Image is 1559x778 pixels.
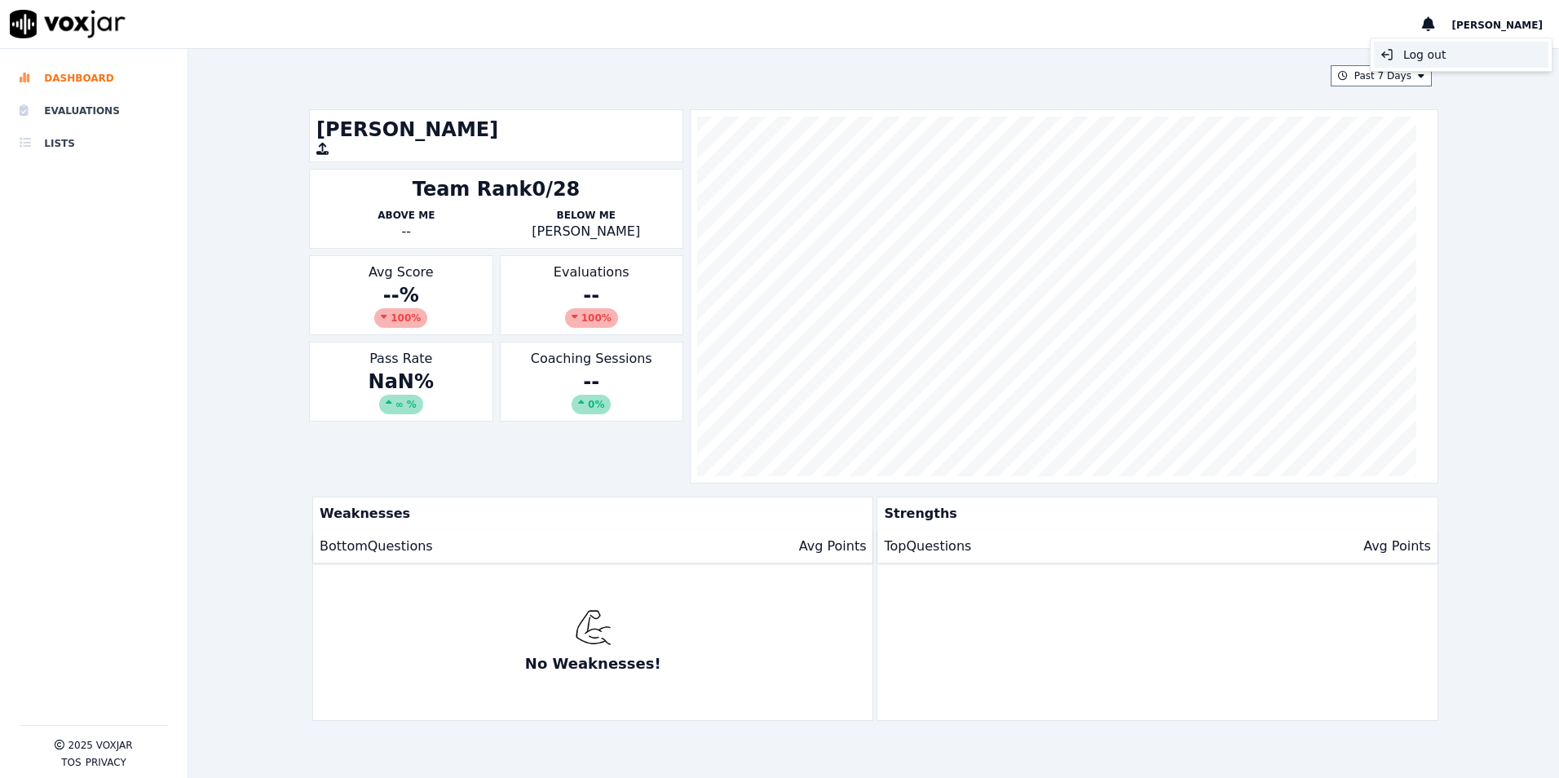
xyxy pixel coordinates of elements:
[86,756,126,769] button: Privacy
[884,537,971,556] p: Top Questions
[1331,65,1432,86] button: Past 7 Days
[20,127,168,160] a: Lists
[413,176,581,202] div: Team Rank 0/28
[316,369,485,414] div: NaN %
[61,756,81,769] button: TOS
[572,395,611,414] div: 0%
[799,537,867,556] p: Avg Points
[1363,537,1431,556] p: Avg Points
[565,308,618,328] div: 100 %
[575,609,612,646] img: muscle
[497,222,676,241] p: [PERSON_NAME]
[507,369,676,414] div: --
[1370,38,1552,72] div: [PERSON_NAME]
[500,255,683,335] div: Evaluations
[500,342,683,422] div: Coaching Sessions
[497,209,676,222] p: Below Me
[68,739,132,752] p: 2025 Voxjar
[525,652,661,675] p: No Weaknesses!
[10,10,126,38] img: voxjar logo
[877,497,1430,530] p: Strengths
[379,395,423,414] div: ∞ %
[1451,20,1543,31] span: [PERSON_NAME]
[20,62,168,95] a: Dashboard
[316,117,676,143] h1: [PERSON_NAME]
[316,209,496,222] p: Above Me
[1374,42,1548,68] div: Log out
[320,537,433,556] p: Bottom Questions
[316,282,485,328] div: -- %
[374,308,427,328] div: 100 %
[309,255,492,335] div: Avg Score
[316,222,496,241] div: --
[1451,15,1559,34] button: [PERSON_NAME]
[20,95,168,127] a: Evaluations
[309,342,492,422] div: Pass Rate
[313,497,866,530] p: Weaknesses
[507,282,676,328] div: --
